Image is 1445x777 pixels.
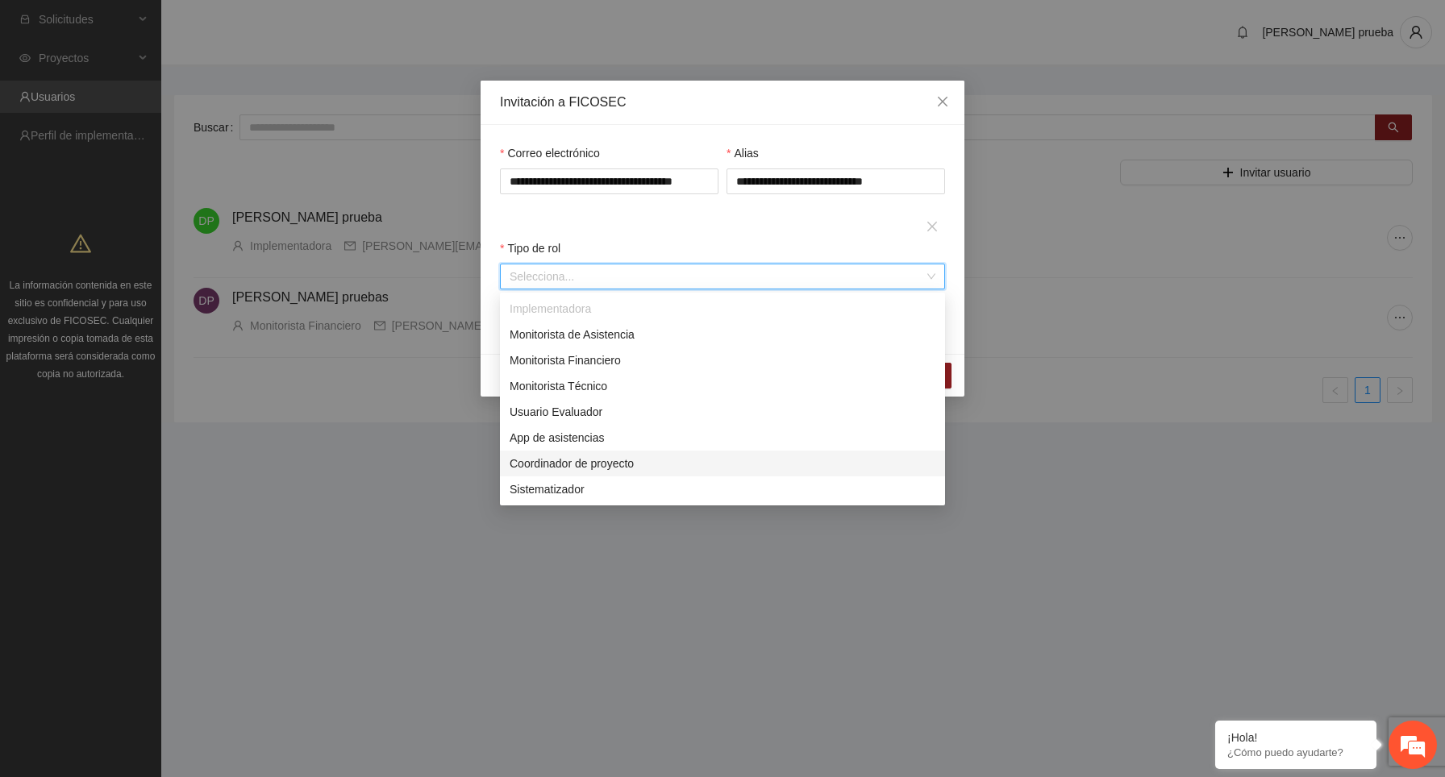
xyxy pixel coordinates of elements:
[500,373,945,399] div: Monitorista Técnico
[1227,731,1364,744] div: ¡Hola!
[510,351,935,369] div: Monitorista Financiero
[727,168,945,194] input: Alias
[264,8,303,47] div: Minimizar ventana de chat en vivo
[500,239,560,257] label: Tipo de rol
[500,144,600,162] label: Correo electrónico
[510,377,935,395] div: Monitorista Técnico
[510,403,935,421] div: Usuario Evaluador
[8,440,307,497] textarea: Escriba su mensaje y pulse “Intro”
[936,95,949,108] span: close
[500,451,945,476] div: Coordinador de proyecto
[510,455,935,472] div: Coordinador de proyecto
[84,82,271,103] div: Chatee con nosotros ahora
[94,215,223,378] span: Estamos en línea.
[510,429,935,447] div: App de asistencias
[500,399,945,425] div: Usuario Evaluador
[919,214,945,239] button: close
[510,480,935,498] div: Sistematizador
[500,347,945,373] div: Monitorista Financiero
[500,296,945,322] div: Implementadora
[500,93,945,111] div: Invitación a FICOSEC
[1227,746,1364,758] p: ¿Cómo puedo ayudarte?
[727,144,759,162] label: Alias
[500,425,945,451] div: App de asistencias
[500,168,718,194] input: Correo electrónico
[500,322,945,347] div: Monitorista de Asistencia
[510,326,935,343] div: Monitorista de Asistencia
[921,81,964,124] button: Close
[510,300,935,318] div: Implementadora
[500,476,945,502] div: Sistematizador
